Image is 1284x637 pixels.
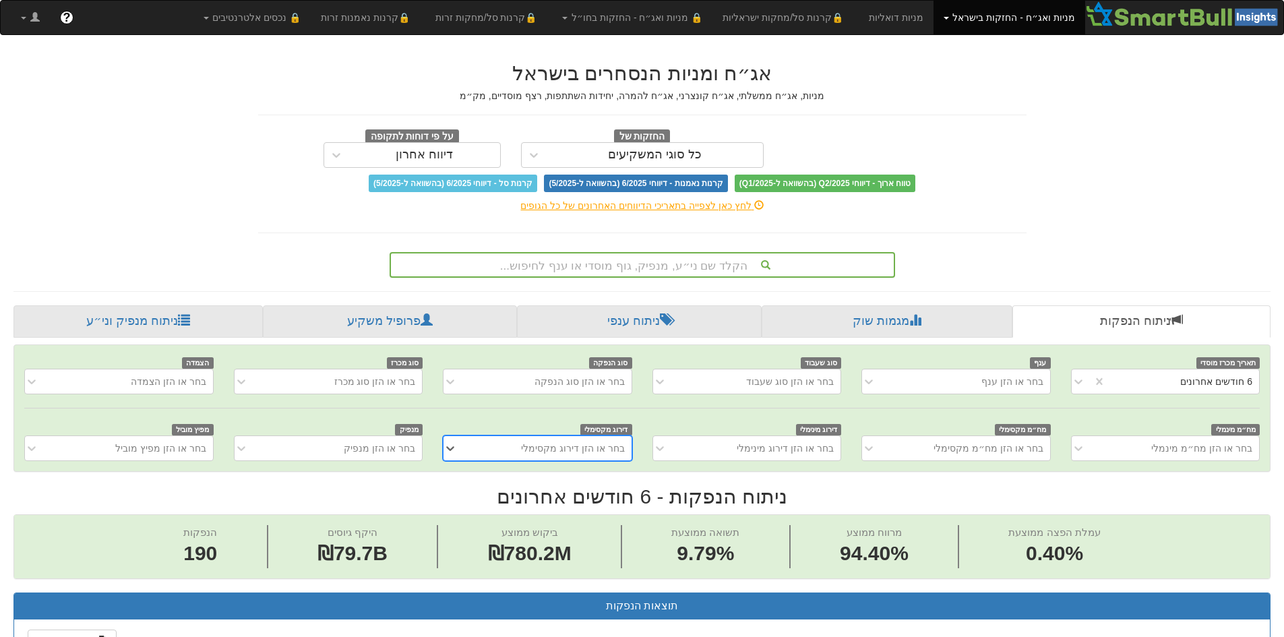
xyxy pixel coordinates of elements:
[193,1,311,34] a: 🔒 נכסים אלטרנטיבים
[501,526,558,538] span: ביקוש ממוצע
[840,539,909,568] span: 94.40%
[311,1,425,34] a: 🔒קרנות נאמנות זרות
[258,91,1027,101] h5: מניות, אג״ח ממשלתי, אג״ח קונצרני, אג״ח להמרה, יחידות השתתפות, רצף מוסדיים, מק״מ
[671,526,739,538] span: תשואה ממוצעת
[1012,305,1271,338] a: ניתוח הנפקות
[981,375,1043,388] div: בחר או הזן ענף
[182,357,214,369] span: הצמדה
[1085,1,1283,28] img: Smartbull
[183,539,217,568] span: 190
[115,442,206,455] div: בחר או הזן מפיץ מוביל
[589,357,632,369] span: סוג הנפקה
[183,526,217,538] span: הנפקות
[580,424,632,435] span: דירוג מקסימלי
[521,442,625,455] div: בחר או הזן דירוג מקסימלי
[552,1,712,34] a: 🔒 מניות ואג״ח - החזקות בחו״ל
[746,375,834,388] div: בחר או הזן סוג שעבוד
[13,485,1271,508] h2: ניתוח הנפקות - 6 חודשים אחרונים
[847,526,902,538] span: מרווח ממוצע
[1008,526,1100,538] span: עמלת הפצה ממוצעת
[995,424,1051,435] span: מח״מ מקסימלי
[425,1,552,34] a: 🔒קרנות סל/מחקות זרות
[317,542,388,564] span: ₪79.7B
[534,375,625,388] div: בחר או הזן סוג הנפקה
[762,305,1012,338] a: מגמות שוק
[796,424,842,435] span: דירוג מינימלי
[517,305,762,338] a: ניתוח ענפי
[859,1,934,34] a: מניות דואליות
[1030,357,1051,369] span: ענף
[131,375,206,388] div: בחר או הזן הצמדה
[712,1,858,34] a: 🔒קרנות סל/מחקות ישראליות
[365,129,459,144] span: על פי דוחות לתקופה
[934,442,1043,455] div: בחר או הזן מח״מ מקסימלי
[391,253,894,276] div: הקלד שם ני״ע, מנפיק, גוף מוסדי או ענף לחיפוש...
[263,305,516,338] a: פרופיל משקיע
[1180,375,1252,388] div: 6 חודשים אחרונים
[24,600,1260,612] h3: תוצאות הנפקות
[1196,357,1260,369] span: תאריך מכרז מוסדי
[396,148,453,162] div: דיווח אחרון
[1008,539,1100,568] span: 0.40%
[1211,424,1260,435] span: מח״מ מינמלי
[801,357,842,369] span: סוג שעבוד
[172,424,214,435] span: מפיץ מוביל
[63,11,70,24] span: ?
[735,175,915,192] span: טווח ארוך - דיווחי Q2/2025 (בהשוואה ל-Q1/2025)
[387,357,423,369] span: סוג מכרז
[934,1,1085,34] a: מניות ואג״ח - החזקות בישראל
[544,175,727,192] span: קרנות נאמנות - דיווחי 6/2025 (בהשוואה ל-5/2025)
[369,175,537,192] span: קרנות סל - דיווחי 6/2025 (בהשוואה ל-5/2025)
[328,526,377,538] span: היקף גיוסים
[488,542,572,564] span: ₪780.2M
[608,148,702,162] div: כל סוגי המשקיעים
[614,129,671,144] span: החזקות של
[395,424,423,435] span: מנפיק
[50,1,84,34] a: ?
[13,305,263,338] a: ניתוח מנפיק וני״ע
[248,199,1037,212] div: לחץ כאן לצפייה בתאריכי הדיווחים האחרונים של כל הגופים
[1151,442,1252,455] div: בחר או הזן מח״מ מינמלי
[671,539,739,568] span: 9.79%
[334,375,416,388] div: בחר או הזן סוג מכרז
[737,442,834,455] div: בחר או הזן דירוג מינימלי
[344,442,415,455] div: בחר או הזן מנפיק
[258,62,1027,84] h2: אג״ח ומניות הנסחרים בישראל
